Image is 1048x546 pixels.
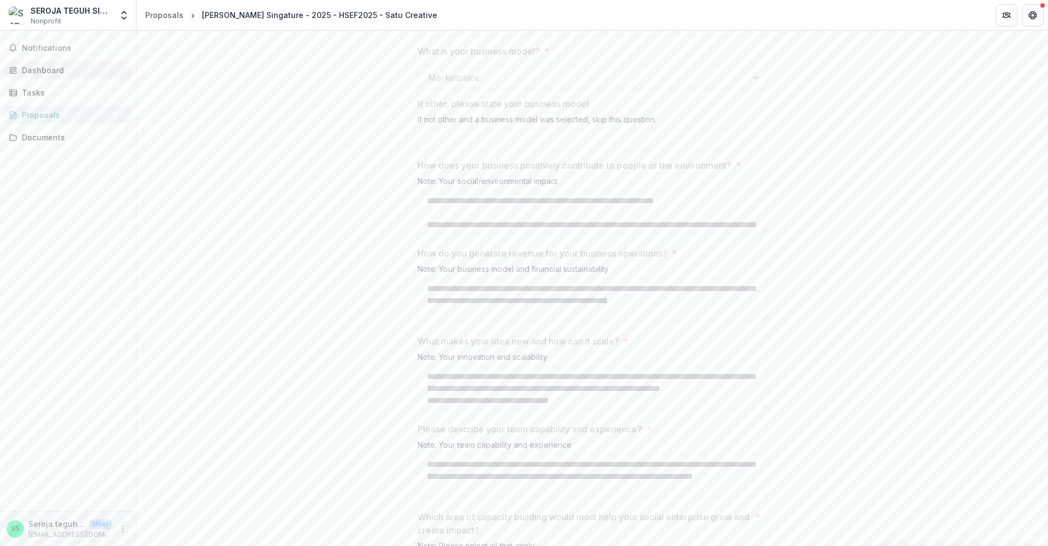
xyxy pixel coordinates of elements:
a: Dashboard [4,61,132,79]
a: Proposals [4,106,132,124]
p: How do you generate revenue for your business operations? [418,247,668,260]
div: Seroja teguh signature [11,525,20,532]
div: Note: Your team capability and experience [418,440,767,454]
button: More [116,523,129,536]
div: SEROJA TEGUH SIGNATURE [31,5,112,16]
div: Tasks [22,87,123,98]
div: Proposals [22,109,123,121]
button: Partners [996,4,1017,26]
p: What is your business model? [418,45,540,58]
span: Notifications [22,44,127,53]
p: What makes your idea new and how can it scale? [418,335,619,348]
img: SEROJA TEGUH SIGNATURE [9,7,26,24]
div: Note: Your social/environmental impact [418,176,767,190]
button: Open entity switcher [116,4,132,26]
button: Get Help [1022,4,1044,26]
p: User [90,519,112,529]
a: Proposals [141,7,188,23]
p: Please describe your team capability and experience? [418,423,642,436]
div: Proposals [145,9,183,21]
div: [PERSON_NAME] Singature - 2025 - HSEF2025 - Satu Creative [202,9,437,21]
p: Seroja teguh signature [28,518,85,530]
a: Documents [4,128,132,146]
div: Documents [22,132,123,143]
span: Nonprofit [31,16,61,26]
p: Which area of capacity building would most help your social enterprise grow and create impact? [418,511,751,537]
button: Notifications [4,39,132,57]
p: How does your business positively contribute to people or the environment? [418,159,731,172]
nav: breadcrumb [141,7,442,23]
div: Note: Your innovation and scalability [418,352,767,366]
p: [EMAIL_ADDRESS][DOMAIN_NAME] [28,530,112,539]
p: If other, please state your business model [418,97,589,110]
div: Dashboard [22,64,123,76]
div: If not other and a business model was selected, skip this question. [418,115,767,128]
a: Tasks [4,84,132,102]
div: Note: Your business model and financial sustainability [418,264,767,278]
